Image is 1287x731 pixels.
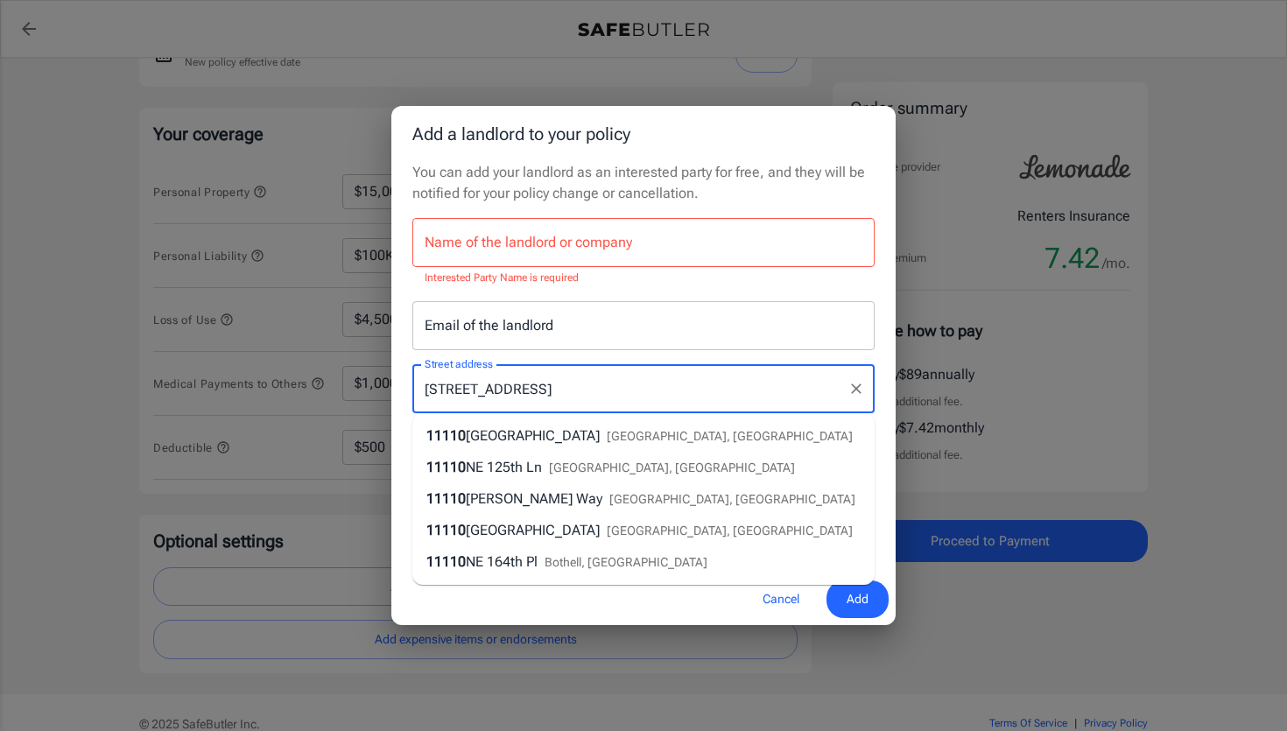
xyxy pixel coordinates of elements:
span: 11110 [426,522,466,538]
span: [GEOGRAPHIC_DATA], [GEOGRAPHIC_DATA] [609,492,855,506]
span: 11110 [426,459,466,475]
span: Add [847,588,869,610]
span: NE 164th Pl [466,553,538,570]
span: NE 125th Ln [466,459,542,475]
p: You can add your landlord as an interested party for free, and they will be notified for your pol... [412,162,875,204]
h2: Add a landlord to your policy [391,106,896,162]
span: 11110 [426,427,466,444]
span: 11110 [426,490,466,507]
span: [GEOGRAPHIC_DATA], [GEOGRAPHIC_DATA] [607,524,853,538]
label: Street address [425,356,493,371]
span: [GEOGRAPHIC_DATA] [466,522,600,538]
span: 11110 [426,553,466,570]
span: [GEOGRAPHIC_DATA], [GEOGRAPHIC_DATA] [549,460,795,474]
span: [GEOGRAPHIC_DATA] [466,427,600,444]
button: Clear [844,376,869,401]
span: [PERSON_NAME] Way [466,490,602,507]
span: Bothell, [GEOGRAPHIC_DATA] [545,555,707,569]
button: Add [826,580,889,618]
button: Cancel [742,580,819,618]
p: Interested Party Name is required [425,270,862,287]
span: [GEOGRAPHIC_DATA], [GEOGRAPHIC_DATA] [607,429,853,443]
